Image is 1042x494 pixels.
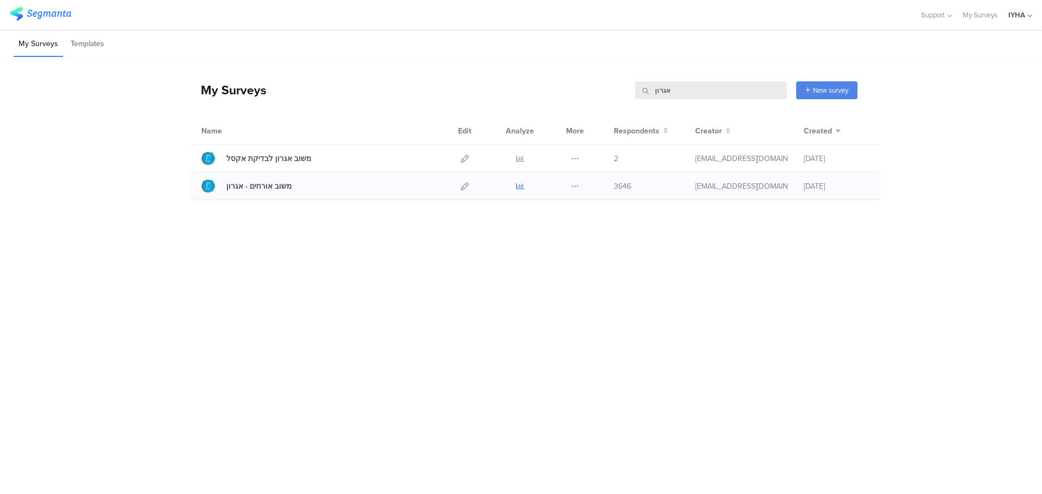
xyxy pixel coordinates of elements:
div: משוב אורחים - אגרון [226,181,292,192]
li: My Surveys [14,31,63,57]
div: [DATE] [804,153,869,164]
div: My Surveys [190,81,266,99]
img: segmanta logo [10,7,71,21]
div: IYHA [1008,10,1025,20]
li: Templates [66,31,109,57]
div: Edit [453,117,476,144]
a: משוב אגרון לבדיקת אקסל [201,151,312,165]
span: 3646 [614,181,631,192]
div: Name [201,125,266,137]
button: Created [804,125,841,137]
button: Respondents [614,125,668,137]
span: Creator [695,125,722,137]
div: [DATE] [804,181,869,192]
a: משוב אורחים - אגרון [201,179,292,193]
div: ofir@iyha.org.il [695,153,787,164]
span: Respondents [614,125,659,137]
div: Analyze [504,117,536,144]
input: Survey Name, Creator... [635,81,787,99]
button: Creator [695,125,730,137]
span: Created [804,125,832,137]
span: New survey [813,85,848,95]
div: More [563,117,587,144]
div: משוב אגרון לבדיקת אקסל [226,153,312,164]
span: Support [921,10,945,20]
div: ofir@iyha.org.il [695,181,787,192]
span: 2 [614,153,618,164]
